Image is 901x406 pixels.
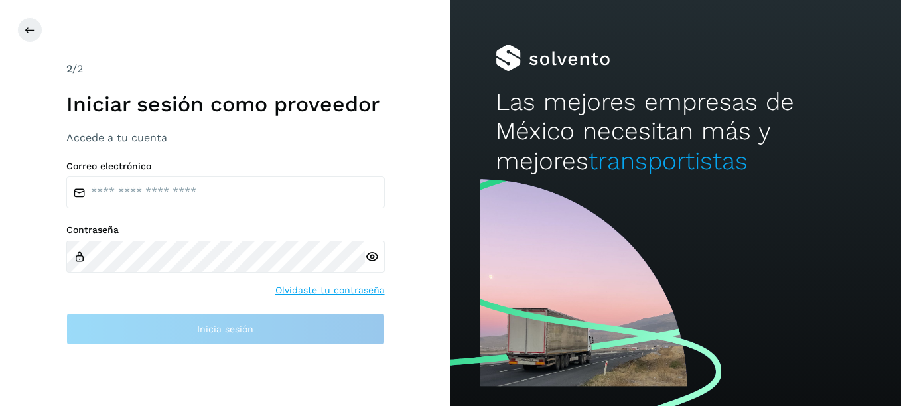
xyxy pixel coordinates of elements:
a: Olvidaste tu contraseña [275,283,385,297]
label: Correo electrónico [66,161,385,172]
span: 2 [66,62,72,75]
h3: Accede a tu cuenta [66,131,385,144]
button: Inicia sesión [66,313,385,345]
div: /2 [66,61,385,77]
h2: Las mejores empresas de México necesitan más y mejores [496,88,856,176]
h1: Iniciar sesión como proveedor [66,92,385,117]
span: Inicia sesión [197,324,253,334]
label: Contraseña [66,224,385,236]
span: transportistas [589,147,748,175]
